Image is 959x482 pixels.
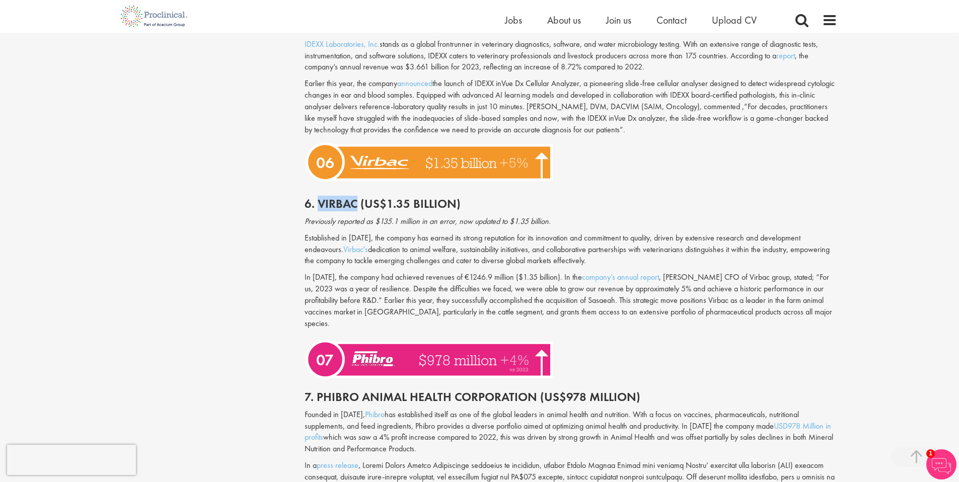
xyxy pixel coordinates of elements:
[305,421,831,443] a: USD978 Million in profits
[656,14,687,27] a: Contact
[712,14,757,27] a: Upload CV
[305,20,837,33] h2: 5. Idexx Laboratories (US$3.6 billion)
[606,14,631,27] a: Join us
[305,197,837,210] h2: 6. Virbac (US$1.35 billion)
[305,409,837,455] p: Founded in [DATE], has established itself as one of the global leaders in animal health and nutri...
[7,445,136,475] iframe: reCAPTCHA
[365,409,385,420] a: Phibro
[397,78,432,89] a: announced
[926,449,956,479] img: Chatbot
[305,216,551,226] i: Previously reported as $135.1 million in an error, now updated to $1.35 billion.
[317,460,358,470] a: press release
[305,39,380,49] a: IDEXX Laboratories, Inc.
[582,272,659,282] a: company’s annual report
[305,78,837,135] p: Earlier this year, the company the launch of IDEXX inVue Dx Cellular Analyzer, a pioneering slide...
[776,50,795,61] a: report
[926,449,935,458] span: 1
[305,39,837,73] p: stands as a global frontrunner in veterinary diagnostics, software, and water microbiology testin...
[505,14,522,27] a: Jobs
[343,244,368,255] a: Virbac's
[547,14,581,27] a: About us
[305,390,837,404] h2: 7. Phibro Animal Health Corporation (US$978 Million)
[305,232,837,267] p: Established in [DATE], the company has earned its strong reputation for its innovation and commit...
[305,272,837,329] p: In [DATE], the company had achieved revenues of €1246.9 million ($1.35 billion). In the , [PERSON...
